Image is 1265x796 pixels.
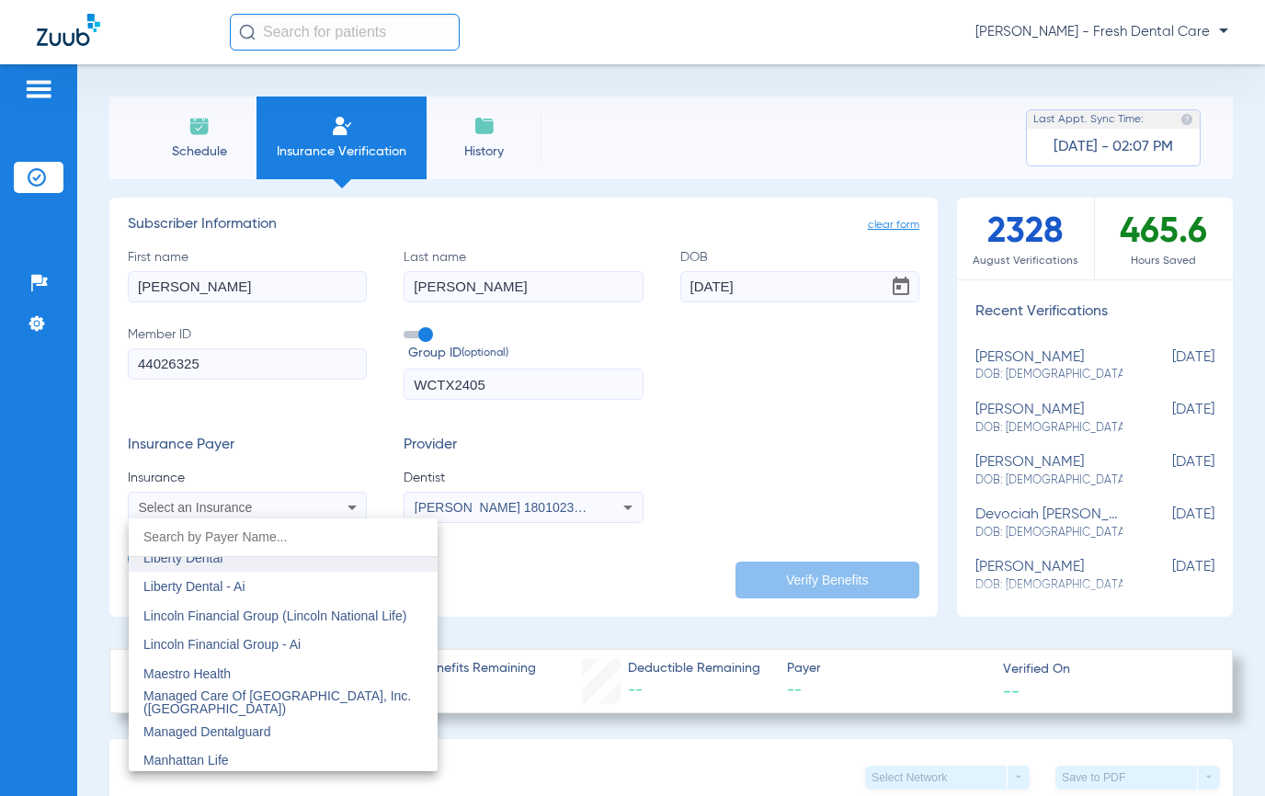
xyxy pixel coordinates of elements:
span: Liberty Dental - Ai [143,579,245,594]
span: Liberty Dental [143,551,222,565]
span: Lincoln Financial Group - Ai [143,637,301,652]
input: dropdown search [129,518,438,556]
span: Managed Dentalguard [143,724,271,739]
span: Managed Care Of [GEOGRAPHIC_DATA], Inc. ([GEOGRAPHIC_DATA]) [143,688,411,716]
span: Manhattan Life [143,753,229,768]
span: Lincoln Financial Group (Lincoln National Life) [143,608,406,623]
span: Maestro Health [143,666,231,681]
iframe: Chat Widget [1173,708,1265,796]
